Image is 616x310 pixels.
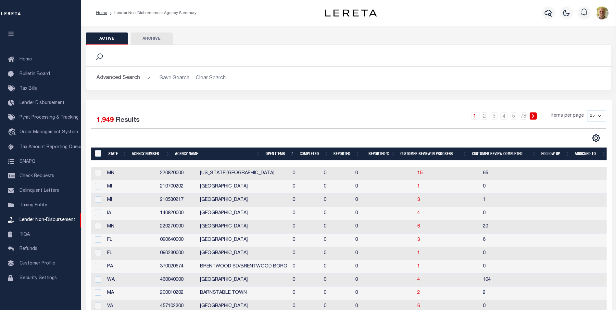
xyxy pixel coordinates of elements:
[417,278,420,282] a: 4
[19,72,50,76] span: Bulletin Board
[353,180,382,194] td: 0
[353,247,382,260] td: 0
[417,291,420,295] a: 2
[105,274,157,287] td: WA
[157,180,197,194] td: 210700202
[417,238,420,242] a: 3
[480,180,544,194] td: 0
[157,207,197,220] td: 140820000
[481,112,488,120] a: 2
[417,264,420,269] a: 1
[539,148,572,161] th: Follow-up: activate to sort column ascending
[19,218,75,222] span: Lender Non-Disbursement
[19,130,78,135] span: Order Management System
[417,211,420,215] a: 4
[129,148,172,161] th: Agency Number: activate to sort column ascending
[157,220,197,234] td: 220270000
[19,159,35,164] span: SNAPQ
[551,112,584,120] span: Items per page
[321,207,353,220] td: 0
[321,194,353,207] td: 0
[19,247,37,251] span: Refunds
[96,117,114,124] span: 1,949
[480,167,544,180] td: 65
[157,234,197,247] td: 090640000
[480,274,544,287] td: 104
[353,260,382,274] td: 0
[91,148,106,161] th: MBACode
[290,260,321,274] td: 0
[116,115,140,126] label: Results
[197,287,290,300] td: BARNSTABLE TOWN
[321,247,353,260] td: 0
[105,207,157,220] td: IA
[480,234,544,247] td: 6
[500,112,508,120] a: 4
[19,276,57,280] span: Security Settings
[290,194,321,207] td: 0
[19,174,54,178] span: Check Requests
[157,274,197,287] td: 460040000
[172,148,263,161] th: Agency Name: activate to sort column ascending
[290,287,321,300] td: 0
[471,112,478,120] a: 1
[105,167,157,180] td: MN
[290,220,321,234] td: 0
[157,247,197,260] td: 090230000
[290,234,321,247] td: 0
[362,148,398,161] th: Reported %: activate to sort column ascending
[417,171,422,175] a: 15
[417,251,420,255] a: 1
[197,207,290,220] td: [GEOGRAPHIC_DATA]
[290,167,321,180] td: 0
[157,167,197,180] td: 220820000
[321,274,353,287] td: 0
[157,260,197,274] td: 370020674
[480,207,544,220] td: 0
[480,220,544,234] td: 20
[491,112,498,120] a: 3
[510,112,517,120] a: 5
[417,198,420,202] a: 3
[353,220,382,234] td: 0
[290,180,321,194] td: 0
[19,115,79,120] span: Pymt Processing & Tracking
[19,203,47,208] span: Taxing Entity
[19,57,32,62] span: Home
[321,287,353,300] td: 0
[105,194,157,207] td: MI
[417,184,420,189] a: 1
[106,148,129,161] th: State: activate to sort column ascending
[321,234,353,247] td: 0
[520,112,527,120] a: 78
[325,9,377,17] img: logo-dark.svg
[321,167,353,180] td: 0
[197,220,290,234] td: [GEOGRAPHIC_DATA]
[353,234,382,247] td: 0
[417,304,420,308] a: 6
[572,148,609,161] th: Assigned To: activate to sort column ascending
[96,72,150,84] button: Advanced Search
[197,194,290,207] td: [GEOGRAPHIC_DATA]
[321,180,353,194] td: 0
[480,260,544,274] td: 0
[197,247,290,260] td: [GEOGRAPHIC_DATA]
[353,287,382,300] td: 0
[105,234,157,247] td: FL
[197,274,290,287] td: [GEOGRAPHIC_DATA]
[470,148,539,161] th: Customer Review Completed: activate to sort column ascending
[131,32,173,45] button: Archive
[19,145,83,149] span: Tax Amount Reporting Queue
[290,274,321,287] td: 0
[417,224,420,229] a: 6
[19,101,65,105] span: Lender Disbursement
[157,194,197,207] td: 210530217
